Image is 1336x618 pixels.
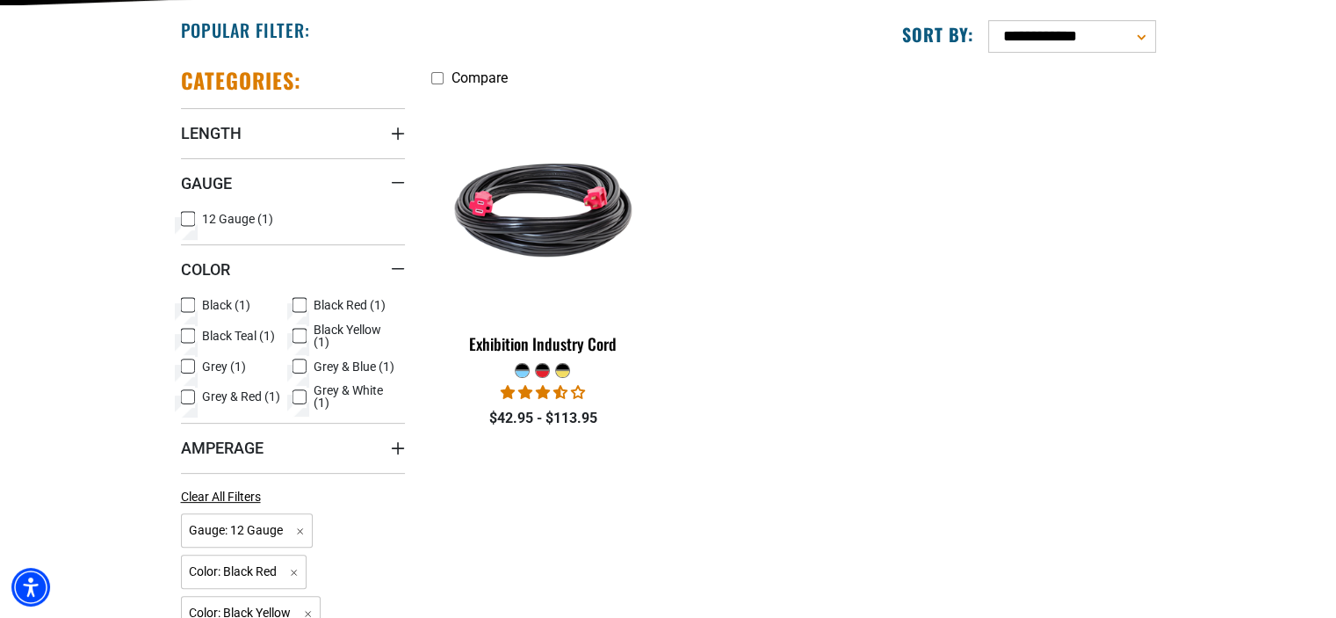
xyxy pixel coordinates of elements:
[181,158,405,207] summary: Gauge
[431,336,655,352] div: Exhibition Industry Cord
[451,69,508,86] span: Compare
[181,488,268,506] a: Clear All Filters
[314,299,386,311] span: Black Red (1)
[202,390,280,403] span: Grey & Red (1)
[431,408,655,429] div: $42.95 - $113.95
[181,438,264,458] span: Amperage
[202,299,250,311] span: Black (1)
[181,563,307,579] a: Color: Black Red
[181,259,230,280] span: Color
[181,521,314,538] a: Gauge: 12 Gauge
[202,330,275,342] span: Black Teal (1)
[314,324,398,348] span: Black Yellow (1)
[181,513,314,548] span: Gauge: 12 Gauge
[181,490,261,504] span: Clear All Filters
[314,384,398,409] span: Grey & White (1)
[181,423,405,472] summary: Amperage
[181,123,242,143] span: Length
[181,173,232,193] span: Gauge
[902,23,974,46] label: Sort by:
[314,360,394,373] span: Grey & Blue (1)
[181,18,310,41] h2: Popular Filter:
[181,555,307,589] span: Color: Black Red
[181,108,405,157] summary: Length
[432,104,654,306] img: black red
[11,568,50,607] div: Accessibility Menu
[181,67,302,94] h2: Categories:
[202,360,246,373] span: Grey (1)
[501,384,585,401] span: 3.67 stars
[181,244,405,294] summary: Color
[431,95,655,362] a: black red Exhibition Industry Cord
[202,213,273,225] span: 12 Gauge (1)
